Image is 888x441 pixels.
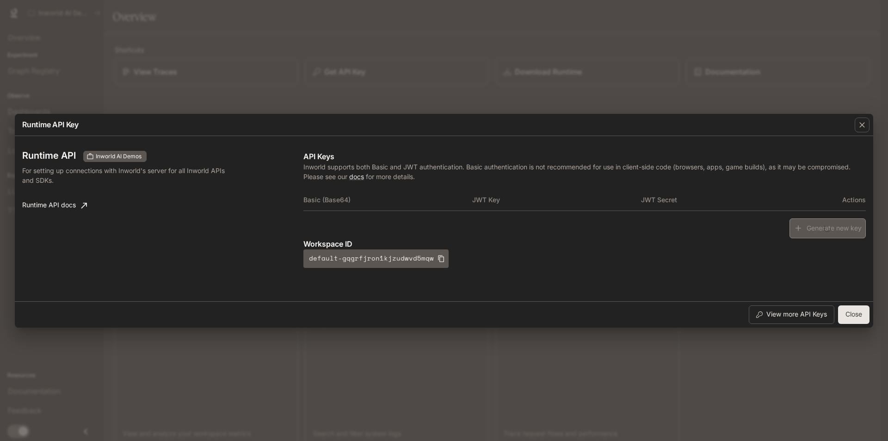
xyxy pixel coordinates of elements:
h3: Runtime API [22,151,76,160]
a: Runtime API docs [18,196,91,215]
p: Inworld supports both Basic and JWT authentication. Basic authentication is not recommended for u... [303,162,866,181]
th: Basic (Base64) [303,189,472,211]
p: For setting up connections with Inworld's server for all Inworld APIs and SDKs. [22,166,228,185]
button: View more API Keys [749,305,834,324]
p: Workspace ID [303,238,866,249]
p: API Keys [303,151,866,162]
div: These keys will apply to your current workspace only [83,151,147,162]
th: JWT Secret [641,189,810,211]
button: Close [838,305,869,324]
th: Actions [809,189,866,211]
span: Inworld AI Demos [92,152,145,161]
a: docs [349,173,364,180]
th: JWT Key [472,189,641,211]
p: Runtime API Key [22,119,79,130]
button: default-gqgrfjron1kjzudwvd5mqw [303,249,449,268]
